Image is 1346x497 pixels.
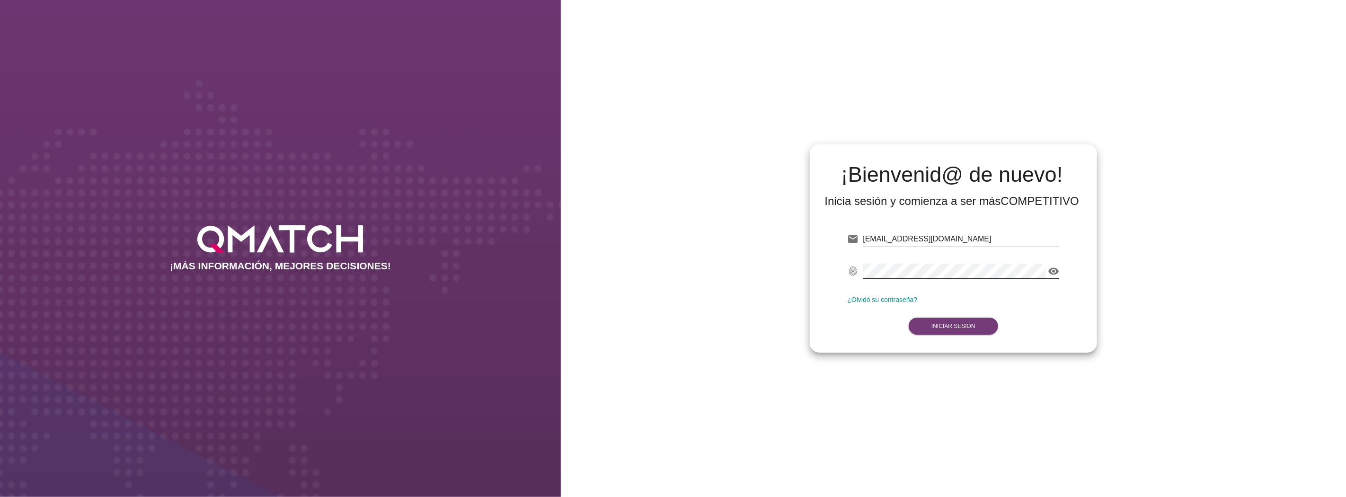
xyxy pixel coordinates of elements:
i: fingerprint [848,266,859,277]
strong: Iniciar Sesión [931,323,975,329]
input: E-mail [863,231,1060,247]
div: Inicia sesión y comienza a ser más [825,194,1080,209]
h2: ¡MÁS INFORMACIÓN, MEJORES DECISIONES! [170,260,391,272]
h2: ¡Bienvenid@ de nuevo! [825,163,1080,186]
button: Iniciar Sesión [909,318,998,335]
i: visibility [1048,266,1059,277]
strong: COMPETITIVO [1001,195,1079,207]
a: ¿Olvidó su contraseña? [848,296,918,303]
i: email [848,233,859,245]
